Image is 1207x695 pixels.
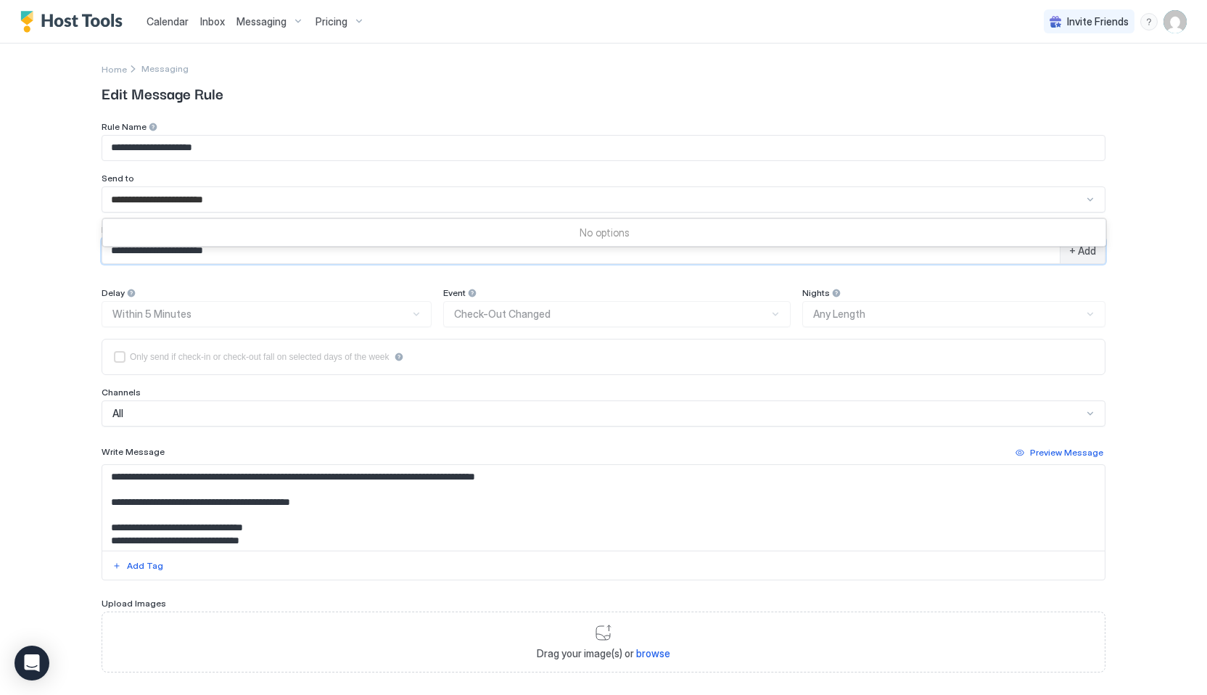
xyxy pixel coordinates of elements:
[1140,13,1158,30] div: menu
[147,14,189,29] a: Calendar
[102,387,141,398] span: Channels
[114,351,1093,363] div: isLimited
[130,352,390,362] div: Only send if check-in or check-out fall on selected days of the week
[15,646,49,680] div: Open Intercom Messenger
[200,14,225,29] a: Inbox
[1067,15,1129,28] span: Invite Friends
[110,557,165,575] button: Add Tag
[102,465,1105,551] textarea: Input Field
[636,647,670,659] span: browse
[1013,444,1105,461] button: Preview Message
[20,11,129,33] a: Host Tools Logo
[102,598,166,609] span: Upload Images
[112,407,123,420] span: All
[1030,446,1103,459] div: Preview Message
[802,287,830,298] span: Nights
[102,136,1105,160] input: Input Field
[102,64,127,75] span: Home
[200,15,225,28] span: Inbox
[443,287,466,298] span: Event
[102,287,125,298] span: Delay
[127,559,163,572] div: Add Tag
[102,173,134,184] span: Send to
[316,15,347,28] span: Pricing
[103,219,1105,246] div: No options
[537,647,670,660] span: Drag your image(s) or
[1069,244,1096,258] span: + Add
[102,224,162,235] span: Email Address
[102,239,1060,263] input: Input Field
[102,61,127,76] a: Home
[141,63,189,74] span: Messaging
[102,121,147,132] span: Rule Name
[1163,10,1187,33] div: User profile
[141,63,189,74] div: Breadcrumb
[236,15,287,28] span: Messaging
[102,82,1105,104] span: Edit Message Rule
[102,61,127,76] div: Breadcrumb
[147,15,189,28] span: Calendar
[102,446,165,457] span: Write Message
